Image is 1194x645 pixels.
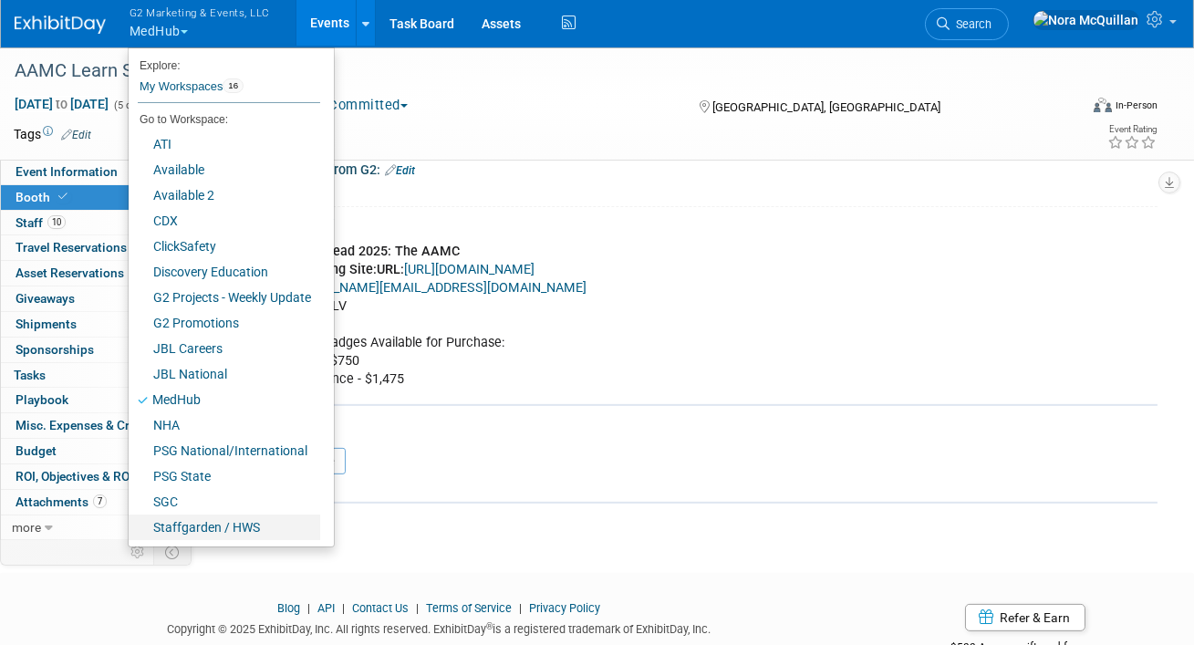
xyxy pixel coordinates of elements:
span: to [53,97,70,111]
a: Asset Reservations [1,261,191,286]
a: Event Information [1,160,191,184]
sup: ® [487,621,493,631]
span: 10 [47,215,66,229]
div: Booth Services [214,420,1158,440]
a: Sponsorships [1,338,191,362]
span: | [304,601,316,615]
span: Playbook [16,392,68,407]
a: Available [129,157,320,182]
li: Go to Workspace: [129,108,320,131]
span: Tasks [14,368,46,382]
div: Event Format [990,95,1158,122]
div: Copyright © 2025 ExhibitDay, Inc. All rights reserved. ExhibitDay is a registered trademark of Ex... [14,617,865,638]
a: Budget [1,439,191,463]
span: Staff [16,215,66,230]
a: more [1,515,191,540]
a: Giveaways [1,286,191,311]
td: Tags [14,125,91,143]
span: Budget [16,443,57,458]
a: Terms of Service [427,601,513,615]
span: Travel Reservations [16,240,127,255]
a: Staff10 [1,211,191,235]
a: [URL][DOMAIN_NAME] [404,262,535,277]
i: Booth reservation complete [58,192,67,202]
a: JBL Careers [129,336,320,361]
a: Privacy Policy [530,601,601,615]
a: SGC [129,489,320,515]
b: Learn Serve Lead 2025: The AAMC [251,244,460,259]
span: Asset Reservations [16,265,124,280]
span: | [515,601,527,615]
a: G2 Promotions [129,310,320,336]
span: Event Information [16,164,118,179]
div: Supplies Shipped from G2: [223,156,1158,180]
button: Committed [306,96,415,115]
span: more [12,520,41,535]
span: Giveaways [16,291,75,306]
a: G2 Projects - Weekly Update [129,285,320,310]
a: ROI, Objectives & ROO [1,464,191,489]
a: CDX [129,208,320,234]
a: Booth [1,185,191,210]
span: (5 days) [112,99,151,111]
span: | [338,601,350,615]
a: Edit [61,129,91,141]
li: Explore: [129,55,320,71]
div: AAMC Learn Serve Lead [8,55,1060,88]
span: Booth [16,190,71,204]
span: [GEOGRAPHIC_DATA], [GEOGRAPHIC_DATA] [712,100,940,114]
td: Toggle Event Tabs [154,540,192,564]
a: Discovery Education [129,259,320,285]
a: My Workspaces16 [138,71,320,102]
a: Travel Reservations [1,235,191,260]
img: Nora McQuillan [1033,10,1139,30]
a: API [318,601,336,615]
img: ExhibitDay [15,16,106,34]
a: NHA [129,412,320,438]
span: | [412,601,424,615]
a: [PERSON_NAME][EMAIL_ADDRESS][DOMAIN_NAME] [280,280,587,296]
a: Blog [278,601,301,615]
b: URL: [377,262,404,277]
a: Edit [385,164,415,177]
div: Booth Notes: [223,207,1158,231]
a: Playbook [1,388,191,412]
span: Sponsorships [16,342,94,357]
a: Contact Us [353,601,410,615]
a: Attachments7 [1,490,191,515]
span: 7 [93,494,107,508]
a: Refer & Earn [965,604,1085,631]
a: PSG National/International [129,438,320,463]
span: Shipments [16,317,77,331]
div: In-Person [1115,99,1158,112]
a: PSG State [129,463,320,489]
a: MedHub [129,387,320,412]
a: JBL National [129,361,320,387]
a: Misc. Expenses & Credits [1,413,191,438]
img: Format-Inperson.png [1094,98,1112,112]
a: ATI [129,131,320,157]
a: Tasks [1,363,191,388]
span: ROI, Objectives & ROO [16,469,138,484]
a: ClickSafety [129,234,320,259]
a: Search [925,8,1009,40]
span: [DATE] [DATE] [14,96,109,112]
span: G2 Marketing & Events, LLC [130,3,270,22]
span: Misc. Expenses & Credits [16,418,158,432]
td: Personalize Event Tab Strip [122,540,154,564]
div: Event Rating [1107,125,1157,134]
div: User: Key: MKYCCXLV Conference Badges Available for Purchase: 2 Expo Only - $750 4 Full Conferenc... [238,234,974,399]
span: Search [950,17,992,31]
span: 16 [223,78,244,93]
a: Staffgarden / HWS [129,515,320,540]
a: Shipments [1,312,191,337]
span: Attachments [16,494,107,509]
a: Available 2 [129,182,320,208]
